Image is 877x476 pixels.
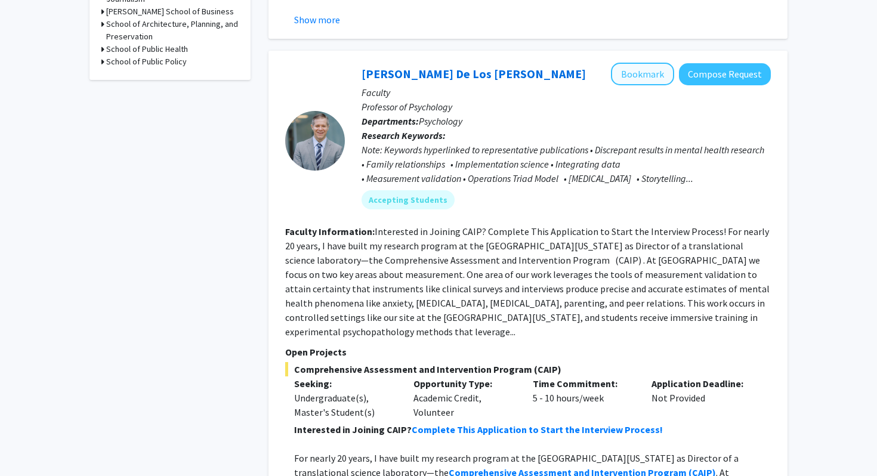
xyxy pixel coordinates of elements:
[643,376,762,419] div: Not Provided
[404,376,524,419] div: Academic Credit, Volunteer
[285,225,770,338] fg-read-more: Interested in Joining CAIP? Complete This Application to Start the Interview Process! For nearly ...
[362,143,771,186] div: Note: Keywords hyperlinked to representative publications • Discrepant results in mental health r...
[533,376,634,391] p: Time Commitment:
[651,376,753,391] p: Application Deadline:
[362,66,586,81] a: [PERSON_NAME] De Los [PERSON_NAME]
[413,376,515,391] p: Opportunity Type:
[294,391,396,419] div: Undergraduate(s), Master's Student(s)
[294,376,396,391] p: Seeking:
[285,362,771,376] span: Comprehensive Assessment and Intervention Program (CAIP)
[106,18,239,43] h3: School of Architecture, Planning, and Preservation
[362,190,455,209] mat-chip: Accepting Students
[362,129,446,141] b: Research Keywords:
[285,225,375,237] b: Faculty Information:
[362,100,771,114] p: Professor of Psychology
[285,345,771,359] p: Open Projects
[362,85,771,100] p: Faculty
[106,55,187,68] h3: School of Public Policy
[412,424,663,435] a: Complete This Application to Start the Interview Process!
[106,43,188,55] h3: School of Public Health
[294,13,340,27] button: Show more
[419,115,462,127] span: Psychology
[9,422,51,467] iframe: Chat
[679,63,771,85] button: Compose Request to Andres De Los Reyes
[294,424,412,435] strong: Interested in Joining CAIP?
[524,376,643,419] div: 5 - 10 hours/week
[362,115,419,127] b: Departments:
[106,5,234,18] h3: [PERSON_NAME] School of Business
[611,63,674,85] button: Add Andres De Los Reyes to Bookmarks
